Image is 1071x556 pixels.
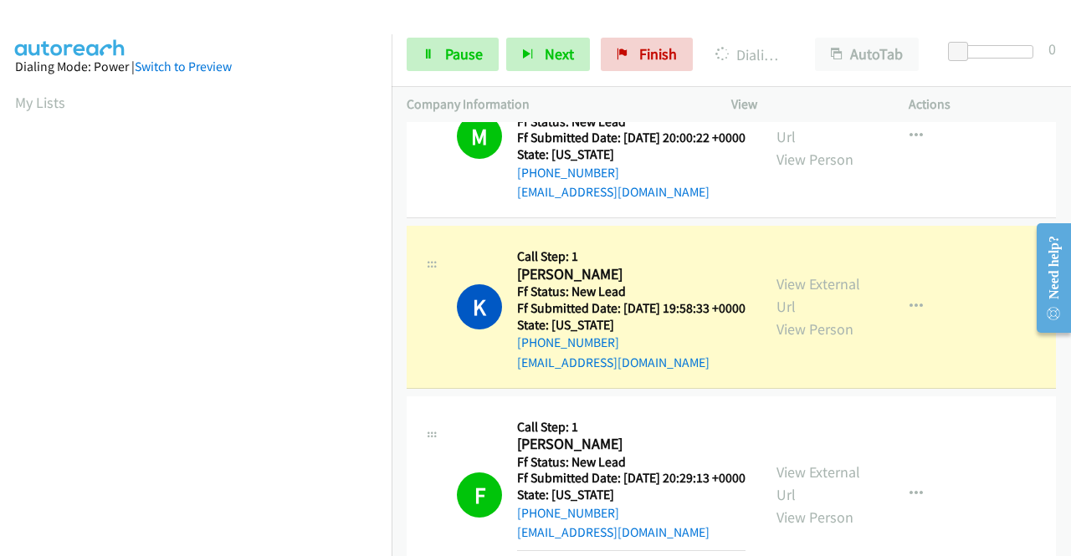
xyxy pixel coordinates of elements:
h5: State: [US_STATE] [517,317,746,334]
h1: K [457,284,502,329]
h5: State: [US_STATE] [517,146,746,163]
a: Finish [601,38,693,71]
span: Finish [639,44,677,64]
a: View Person [776,319,853,339]
h5: Ff Submitted Date: [DATE] 20:00:22 +0000 [517,130,746,146]
p: Dialing [PERSON_NAME] [715,43,785,66]
h5: Ff Status: New Lead [517,114,746,130]
a: View External Url [776,274,860,316]
a: [PHONE_NUMBER] [517,165,619,181]
iframe: Resource Center [1023,212,1071,344]
a: Switch to Preview [135,59,232,74]
h5: Call Step: 1 [517,248,746,265]
h5: Ff Submitted Date: [DATE] 19:58:33 +0000 [517,300,746,317]
h5: Call Step: 1 [517,419,746,436]
a: [EMAIL_ADDRESS][DOMAIN_NAME] [517,524,710,540]
h5: Ff Submitted Date: [DATE] 20:29:13 +0000 [517,470,746,487]
a: View External Url [776,105,860,146]
p: Actions [909,94,1056,115]
a: [PHONE_NUMBER] [517,334,619,350]
p: View [731,94,879,115]
a: Pause [407,38,499,71]
div: Delay between calls (in seconds) [956,45,1033,59]
a: [EMAIL_ADDRESS][DOMAIN_NAME] [517,184,710,200]
button: Next [506,38,590,71]
a: View Person [776,508,853,527]
h1: M [457,114,502,159]
h5: Ff Status: New Lead [517,283,746,300]
a: View External Url [776,462,860,504]
button: AutoTab [815,38,919,71]
a: [EMAIL_ADDRESS][DOMAIN_NAME] [517,355,710,370]
p: Company Information [407,94,701,115]
h5: Ff Status: New Lead [517,454,746,471]
a: [PHONE_NUMBER] [517,505,619,521]
span: Next [545,44,574,64]
div: Dialing Mode: Power | [15,57,377,77]
a: View Person [776,150,853,169]
h2: [PERSON_NAME] [517,265,740,284]
div: 0 [1048,38,1056,60]
a: My Lists [15,93,65,112]
h1: F [457,472,502,518]
h2: [PERSON_NAME] [517,435,746,454]
h5: State: [US_STATE] [517,487,746,503]
span: Pause [445,44,483,64]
